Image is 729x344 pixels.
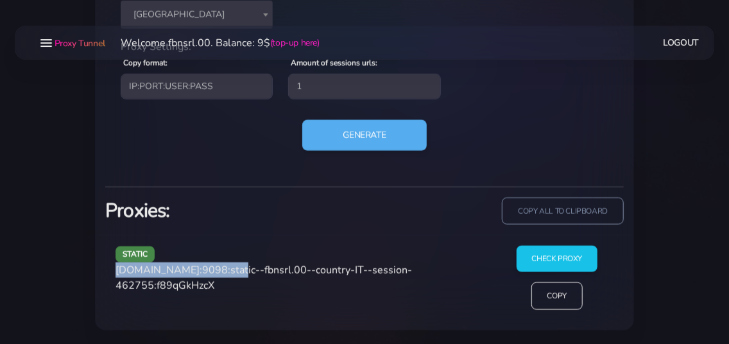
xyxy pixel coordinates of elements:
span: Proxy Tunnel [55,37,105,49]
input: copy all to clipboard [502,198,624,225]
li: Welcome fbnsrl.00. Balance: 9$ [105,35,320,51]
span: [DOMAIN_NAME]:9098:static--fbnsrl.00--country-IT--session-462755:f89qGkHzcX [116,263,412,293]
input: Check Proxy [517,246,598,272]
button: Generate [302,120,427,151]
a: (top-up here) [270,36,320,49]
span: Italy [128,6,265,24]
span: Italy [121,1,273,29]
label: Copy format: [123,57,167,69]
span: static [116,246,155,262]
a: Proxy Tunnel [52,33,105,53]
h3: Proxies: [105,198,357,224]
input: Copy [531,282,583,310]
label: Amount of sessions urls: [291,57,377,69]
a: Logout [664,31,699,55]
iframe: Webchat Widget [667,282,713,328]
